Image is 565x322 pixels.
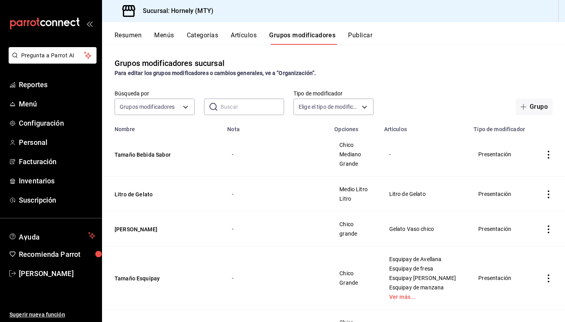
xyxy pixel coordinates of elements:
[339,280,369,285] span: Grande
[115,70,316,76] strong: Para editar los grupos modificadores o cambios generales, ve a “Organización”.
[389,275,459,281] span: Esquipay [PERSON_NAME]
[389,256,459,262] span: Esquipay de Avellana
[469,177,532,212] td: Presentación
[339,221,369,227] span: Chico
[19,137,95,148] span: Personal
[222,121,330,132] th: Nota
[21,51,84,60] span: Pregunta a Parrot AI
[545,274,552,282] button: actions
[469,212,532,247] td: Presentación
[19,99,95,109] span: Menú
[19,79,95,90] span: Reportes
[545,225,552,233] button: actions
[339,142,369,148] span: Chico
[221,99,284,115] input: Buscar
[389,226,459,232] span: Gelato Vaso chico
[516,99,552,115] button: Grupo
[469,121,532,132] th: Tipo de modificador
[231,31,257,45] button: Artículos
[222,177,330,212] td: -
[389,285,459,290] span: Esquipay de manzana
[19,268,95,279] span: [PERSON_NAME]
[115,31,565,45] div: navigation tabs
[19,156,95,167] span: Facturación
[339,187,369,192] span: Medio Litro
[115,57,224,69] div: Grupos modificadores sucursal
[339,161,369,166] span: Grande
[330,121,379,132] th: Opciones
[389,191,459,197] span: Litro de Gelato
[137,6,213,16] h3: Sucursal: Hornely (MTY)
[222,212,330,247] td: -
[19,249,95,260] span: Recomienda Parrot
[115,31,142,45] button: Resumen
[339,196,369,201] span: Litro
[9,311,95,319] span: Sugerir nueva función
[19,118,95,128] span: Configuración
[154,31,174,45] button: Menús
[115,151,209,159] button: Tamaño Bebida Sabor
[269,31,335,45] button: Grupos modificadores
[115,274,209,282] button: Tamaño Esquipay
[293,91,374,96] label: Tipo de modificador
[339,231,369,236] span: grande
[86,20,93,27] button: open_drawer_menu
[115,91,195,96] label: Búsqueda por
[469,247,532,310] td: Presentación
[379,121,469,132] th: Artículos
[19,195,95,205] span: Suscripción
[187,31,219,45] button: Categorías
[9,47,97,64] button: Pregunta a Parrot AI
[115,190,209,198] button: Litro de Gelato
[389,266,459,271] span: Esquipay de fresa
[339,152,369,157] span: Mediano
[19,231,85,240] span: Ayuda
[5,57,97,65] a: Pregunta a Parrot AI
[115,225,209,233] button: [PERSON_NAME]
[545,151,552,159] button: actions
[545,190,552,198] button: actions
[222,132,330,177] td: -
[19,176,95,186] span: Inventarios
[469,132,532,177] td: Presentación
[389,150,460,159] div: -
[389,294,459,300] a: Ver más...
[222,247,330,310] td: -
[348,31,372,45] button: Publicar
[299,103,359,111] span: Elige el tipo de modificador
[339,271,369,276] span: Chico
[120,103,175,111] span: Grupos modificadores
[102,121,222,132] th: Nombre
